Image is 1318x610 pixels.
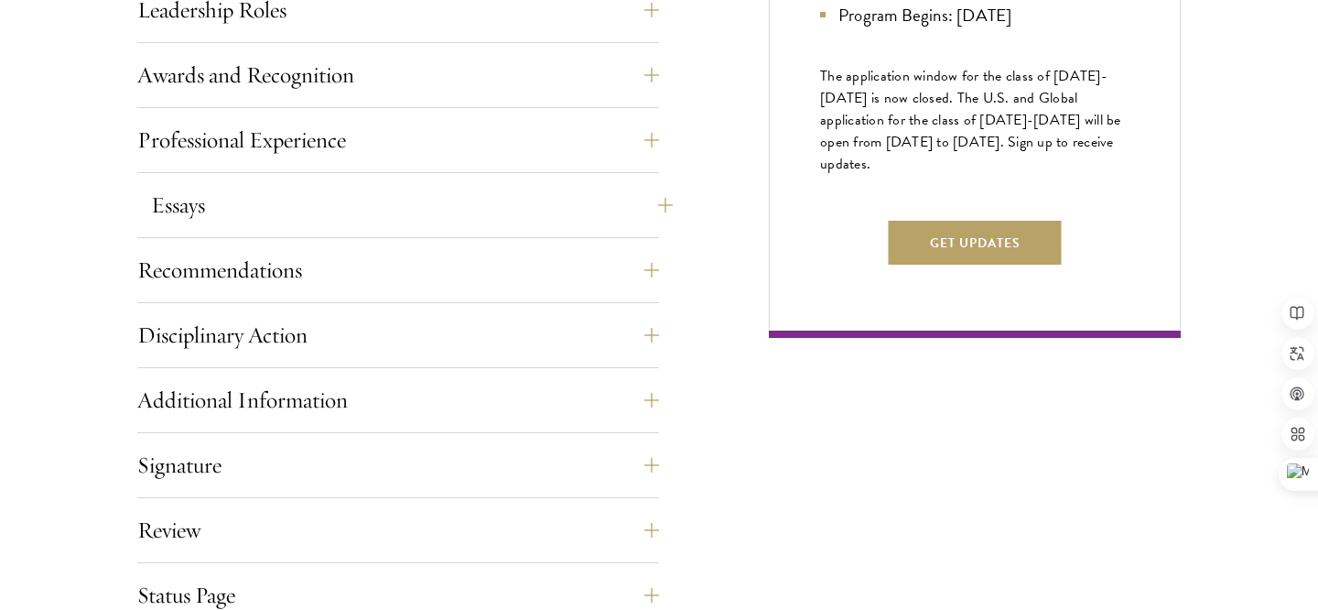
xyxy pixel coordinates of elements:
button: Essays [151,183,673,227]
button: Recommendations [137,248,659,292]
button: Professional Experience [137,118,659,162]
button: Signature [137,443,659,487]
button: Review [137,508,659,552]
button: Get Updates [889,221,1062,265]
button: Disciplinary Action [137,313,659,357]
li: Program Begins: [DATE] [820,2,1129,28]
button: Additional Information [137,378,659,422]
span: The application window for the class of [DATE]-[DATE] is now closed. The U.S. and Global applicat... [820,65,1121,175]
button: Awards and Recognition [137,53,659,97]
